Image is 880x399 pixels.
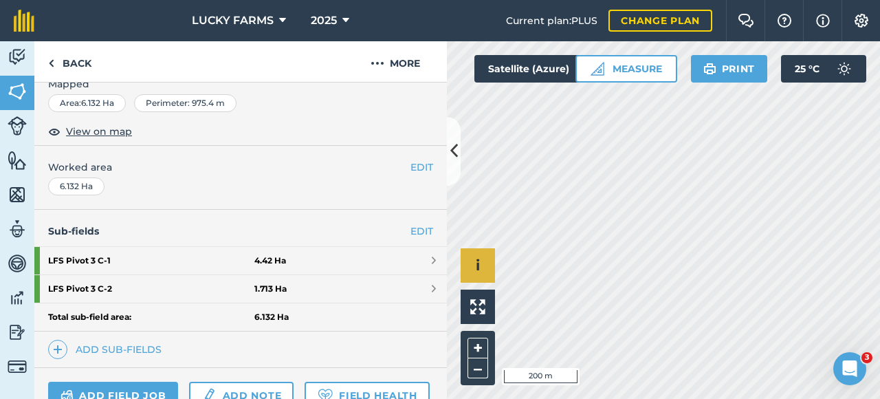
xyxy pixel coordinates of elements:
span: 3 [861,352,872,363]
img: svg+xml;base64,PHN2ZyB4bWxucz0iaHR0cDovL3d3dy53My5vcmcvMjAwMC9zdmciIHdpZHRoPSIxNyIgaGVpZ2h0PSIxNy... [816,12,830,29]
a: LFS Pivot 3 C-14.42 Ha [34,247,447,274]
strong: LFS Pivot 3 C - 2 [48,275,254,303]
img: svg+xml;base64,PHN2ZyB4bWxucz0iaHR0cDovL3d3dy53My5vcmcvMjAwMC9zdmciIHdpZHRoPSI1NiIgaGVpZ2h0PSI2MC... [8,81,27,102]
img: A question mark icon [776,14,793,28]
img: svg+xml;base64,PD94bWwgdmVyc2lvbj0iMS4wIiBlbmNvZGluZz0idXRmLTgiPz4KPCEtLSBHZW5lcmF0b3I6IEFkb2JlIE... [8,47,27,67]
span: 25 ° C [795,55,819,83]
img: fieldmargin Logo [14,10,34,32]
button: 25 °C [781,55,866,83]
div: 6.132 Ha [48,177,104,195]
img: Two speech bubbles overlapping with the left bubble in the forefront [738,14,754,28]
strong: 1.713 Ha [254,283,287,294]
button: Satellite (Azure) [474,55,606,83]
img: svg+xml;base64,PD94bWwgdmVyc2lvbj0iMS4wIiBlbmNvZGluZz0idXRmLTgiPz4KPCEtLSBHZW5lcmF0b3I6IEFkb2JlIE... [8,322,27,343]
a: Back [34,41,105,82]
span: i [476,257,480,274]
strong: 6.132 Ha [254,312,289,323]
img: Four arrows, one pointing top left, one top right, one bottom right and the last bottom left [470,299,485,314]
strong: LFS Pivot 3 C - 1 [48,247,254,274]
strong: Total sub-field area: [48,312,254,323]
img: svg+xml;base64,PD94bWwgdmVyc2lvbj0iMS4wIiBlbmNvZGluZz0idXRmLTgiPz4KPCEtLSBHZW5lcmF0b3I6IEFkb2JlIE... [8,219,27,239]
img: Ruler icon [591,62,604,76]
img: svg+xml;base64,PHN2ZyB4bWxucz0iaHR0cDovL3d3dy53My5vcmcvMjAwMC9zdmciIHdpZHRoPSIyMCIgaGVpZ2h0PSIyNC... [371,55,384,72]
img: svg+xml;base64,PD94bWwgdmVyc2lvbj0iMS4wIiBlbmNvZGluZz0idXRmLTgiPz4KPCEtLSBHZW5lcmF0b3I6IEFkb2JlIE... [830,55,858,83]
div: Perimeter : 975.4 m [134,94,236,112]
button: View on map [48,123,132,140]
a: LFS Pivot 3 C-21.713 Ha [34,275,447,303]
button: + [467,338,488,358]
button: Print [691,55,768,83]
span: 2025 [311,12,337,29]
strong: 4.42 Ha [254,255,286,266]
img: svg+xml;base64,PHN2ZyB4bWxucz0iaHR0cDovL3d3dy53My5vcmcvMjAwMC9zdmciIHdpZHRoPSI1NiIgaGVpZ2h0PSI2MC... [8,184,27,205]
img: svg+xml;base64,PHN2ZyB4bWxucz0iaHR0cDovL3d3dy53My5vcmcvMjAwMC9zdmciIHdpZHRoPSI1NiIgaGVpZ2h0PSI2MC... [8,150,27,171]
img: A cog icon [853,14,870,28]
button: – [467,358,488,378]
span: Worked area [48,160,433,175]
button: Measure [575,55,677,83]
span: LUCKY FARMS [192,12,274,29]
img: svg+xml;base64,PD94bWwgdmVyc2lvbj0iMS4wIiBlbmNvZGluZz0idXRmLTgiPz4KPCEtLSBHZW5lcmF0b3I6IEFkb2JlIE... [8,357,27,376]
img: svg+xml;base64,PD94bWwgdmVyc2lvbj0iMS4wIiBlbmNvZGluZz0idXRmLTgiPz4KPCEtLSBHZW5lcmF0b3I6IEFkb2JlIE... [8,116,27,136]
button: i [461,248,495,283]
h4: Sub-fields [34,224,447,239]
iframe: Intercom live chat [833,352,866,385]
img: svg+xml;base64,PHN2ZyB4bWxucz0iaHR0cDovL3d3dy53My5vcmcvMjAwMC9zdmciIHdpZHRoPSIxOCIgaGVpZ2h0PSIyNC... [48,123,60,140]
img: svg+xml;base64,PHN2ZyB4bWxucz0iaHR0cDovL3d3dy53My5vcmcvMjAwMC9zdmciIHdpZHRoPSIxOSIgaGVpZ2h0PSIyNC... [703,61,716,77]
button: EDIT [410,160,433,175]
img: svg+xml;base64,PHN2ZyB4bWxucz0iaHR0cDovL3d3dy53My5vcmcvMjAwMC9zdmciIHdpZHRoPSIxNCIgaGVpZ2h0PSIyNC... [53,341,63,358]
img: svg+xml;base64,PD94bWwgdmVyc2lvbj0iMS4wIiBlbmNvZGluZz0idXRmLTgiPz4KPCEtLSBHZW5lcmF0b3I6IEFkb2JlIE... [8,253,27,274]
a: Change plan [608,10,712,32]
span: View on map [66,124,132,139]
div: Area : 6.132 Ha [48,94,126,112]
span: Current plan : PLUS [506,13,597,28]
a: EDIT [410,224,433,239]
span: Mapped [34,76,447,91]
button: More [344,41,447,82]
img: svg+xml;base64,PHN2ZyB4bWxucz0iaHR0cDovL3d3dy53My5vcmcvMjAwMC9zdmciIHdpZHRoPSI5IiBoZWlnaHQ9IjI0Ii... [48,55,54,72]
a: Add sub-fields [48,340,167,359]
img: svg+xml;base64,PD94bWwgdmVyc2lvbj0iMS4wIiBlbmNvZGluZz0idXRmLTgiPz4KPCEtLSBHZW5lcmF0b3I6IEFkb2JlIE... [8,288,27,308]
